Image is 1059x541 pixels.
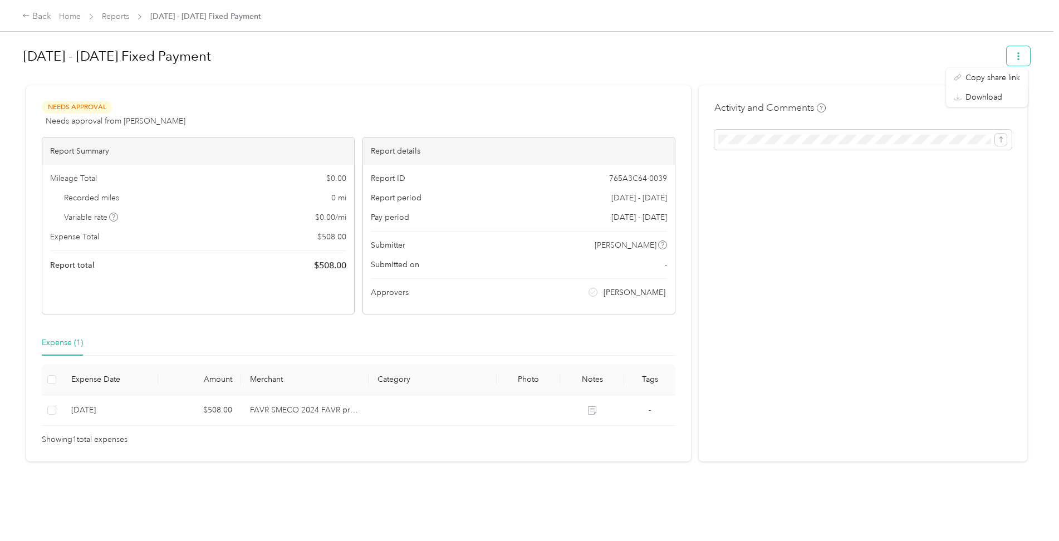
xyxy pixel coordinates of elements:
td: 9-2-2025 [62,395,158,426]
span: $ 0.00 / mi [315,212,346,223]
span: [PERSON_NAME] [595,239,656,251]
span: - [649,405,651,415]
td: $508.00 [158,395,241,426]
span: Pay period [371,212,409,223]
a: Reports [102,12,129,21]
span: $ 508.00 [314,259,346,272]
th: Notes [560,365,624,395]
span: Report ID [371,173,405,184]
span: - [665,259,667,270]
h4: Activity and Comments [714,101,826,115]
th: Amount [158,365,241,395]
th: Category [369,365,496,395]
span: Needs approval from [PERSON_NAME] [46,115,185,127]
span: Expense Total [50,231,99,243]
th: Merchant [241,365,369,395]
span: Report total [50,259,95,271]
iframe: Everlance-gr Chat Button Frame [997,479,1059,541]
th: Photo [497,365,561,395]
td: FAVR SMECO 2024 FAVR program [241,395,369,426]
th: Tags [624,365,675,395]
div: Report details [363,137,675,165]
span: Mileage Total [50,173,97,184]
div: Back [22,10,51,23]
div: Expense (1) [42,337,83,349]
div: Tags [633,375,666,384]
span: Recorded miles [64,192,119,204]
span: 0 mi [331,192,346,204]
span: $ 0.00 [326,173,346,184]
span: Download [965,91,1002,103]
span: Submitter [371,239,405,251]
span: [DATE] - [DATE] [611,212,667,223]
div: Report Summary [42,137,354,165]
span: Submitted on [371,259,419,270]
span: [PERSON_NAME] [604,287,665,298]
span: Copy share link [965,72,1020,83]
span: [DATE] - [DATE] Fixed Payment [150,11,261,22]
td: - [624,395,675,426]
span: Report period [371,192,421,204]
span: 765A3C64-0039 [609,173,667,184]
a: Home [59,12,81,21]
span: Approvers [371,287,409,298]
h1: Sep 1 - 30, 2025 Fixed Payment [23,43,999,70]
th: Expense Date [62,365,158,395]
span: Needs Approval [42,101,112,114]
span: [DATE] - [DATE] [611,192,667,204]
span: $ 508.00 [317,231,346,243]
span: Variable rate [64,212,119,223]
span: Showing 1 total expenses [42,434,128,446]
